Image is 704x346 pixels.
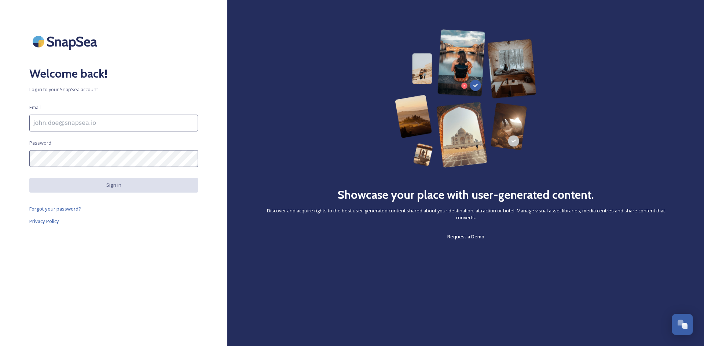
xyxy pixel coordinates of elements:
[447,232,484,241] a: Request a Demo
[337,186,594,204] h2: Showcase your place with user-generated content.
[29,115,198,131] input: john.doe@snapsea.io
[29,205,81,212] span: Forgot your password?
[395,29,536,168] img: 63b42ca75bacad526042e722_Group%20154-p-800.png
[257,207,675,221] span: Discover and acquire rights to the best user-generated content shared about your destination, att...
[29,104,41,111] span: Email
[29,86,198,93] span: Log in to your SnapSea account
[29,204,198,213] a: Forgot your password?
[29,139,51,146] span: Password
[29,217,198,226] a: Privacy Policy
[672,314,693,335] button: Open Chat
[29,178,198,192] button: Sign in
[29,29,103,54] img: SnapSea Logo
[29,65,198,82] h2: Welcome back!
[447,233,484,240] span: Request a Demo
[29,218,59,224] span: Privacy Policy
